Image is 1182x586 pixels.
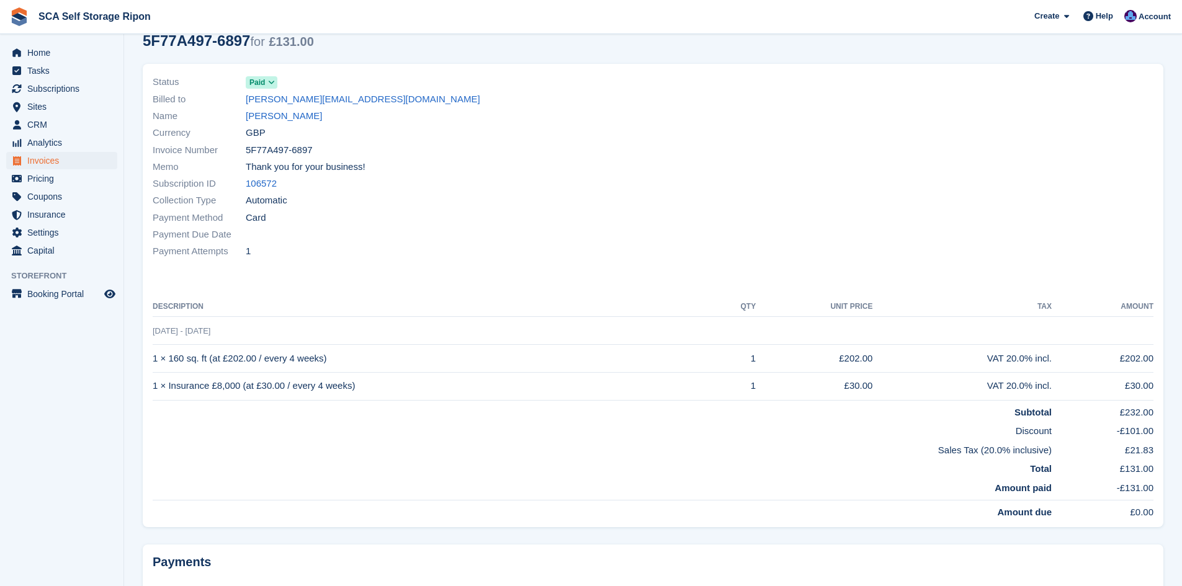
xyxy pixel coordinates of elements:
td: 1 × 160 sq. ft (at £202.00 / every 4 weeks) [153,345,714,373]
span: Memo [153,160,246,174]
span: for [250,35,264,48]
span: Paid [249,77,265,88]
a: menu [6,134,117,151]
td: £30.00 [756,372,872,400]
strong: Subtotal [1014,407,1052,417]
span: Payment Attempts [153,244,246,259]
span: Status [153,75,246,89]
div: VAT 20.0% incl. [872,352,1052,366]
a: Preview store [102,286,117,301]
a: menu [6,98,117,115]
span: Tasks [27,62,102,79]
span: Billed to [153,92,246,107]
span: Settings [27,224,102,241]
td: -£131.00 [1052,476,1153,500]
span: Thank you for your business! [246,160,365,174]
span: Help [1096,10,1113,22]
span: Payment Method [153,211,246,225]
a: 106572 [246,177,277,191]
td: 1 [714,345,756,373]
td: £202.00 [756,345,872,373]
a: menu [6,224,117,241]
span: Storefront [11,270,123,282]
td: -£101.00 [1052,419,1153,438]
div: 5F77A497-6897 [143,32,314,49]
span: Sites [27,98,102,115]
a: menu [6,44,117,61]
td: £21.83 [1052,438,1153,458]
strong: Amount paid [995,482,1052,493]
a: menu [6,242,117,259]
span: Invoice Number [153,143,246,158]
span: Collection Type [153,193,246,208]
a: [PERSON_NAME] [246,109,322,123]
span: Subscription ID [153,177,246,191]
td: £232.00 [1052,400,1153,419]
span: CRM [27,116,102,133]
a: menu [6,285,117,303]
a: Paid [246,75,277,89]
th: Description [153,297,714,317]
span: 1 [246,244,251,259]
img: Sarah Race [1124,10,1137,22]
td: £202.00 [1052,345,1153,373]
span: GBP [246,126,266,140]
a: menu [6,62,117,79]
span: Capital [27,242,102,259]
span: Invoices [27,152,102,169]
td: Sales Tax (20.0% inclusive) [153,438,1052,458]
a: menu [6,116,117,133]
strong: Amount due [998,507,1052,517]
span: Account [1139,11,1171,23]
th: QTY [714,297,756,317]
a: menu [6,80,117,97]
a: menu [6,188,117,205]
span: Booking Portal [27,285,102,303]
th: Unit Price [756,297,872,317]
span: Pricing [27,170,102,187]
span: 5F77A497-6897 [246,143,313,158]
span: Insurance [27,206,102,223]
span: Home [27,44,102,61]
span: Payment Due Date [153,228,246,242]
span: Currency [153,126,246,140]
td: £0.00 [1052,500,1153,520]
img: stora-icon-8386f47178a22dfd0bd8f6a31ec36ba5ce8667c1dd55bd0f319d3a0aa187defe.svg [10,7,29,26]
span: Coupons [27,188,102,205]
td: 1 [714,372,756,400]
th: Amount [1052,297,1153,317]
span: Automatic [246,193,287,208]
a: menu [6,170,117,187]
span: Create [1034,10,1059,22]
td: Discount [153,419,1052,438]
a: menu [6,206,117,223]
span: Subscriptions [27,80,102,97]
a: SCA Self Storage Ripon [34,6,156,27]
span: £131.00 [269,35,313,48]
td: £131.00 [1052,457,1153,476]
span: Name [153,109,246,123]
span: Analytics [27,134,102,151]
a: menu [6,152,117,169]
span: Card [246,211,266,225]
td: 1 × Insurance £8,000 (at £30.00 / every 4 weeks) [153,372,714,400]
span: [DATE] - [DATE] [153,326,210,335]
h2: Payments [153,554,1153,570]
div: VAT 20.0% incl. [872,379,1052,393]
a: [PERSON_NAME][EMAIL_ADDRESS][DOMAIN_NAME] [246,92,480,107]
strong: Total [1030,463,1052,474]
td: £30.00 [1052,372,1153,400]
th: Tax [872,297,1052,317]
